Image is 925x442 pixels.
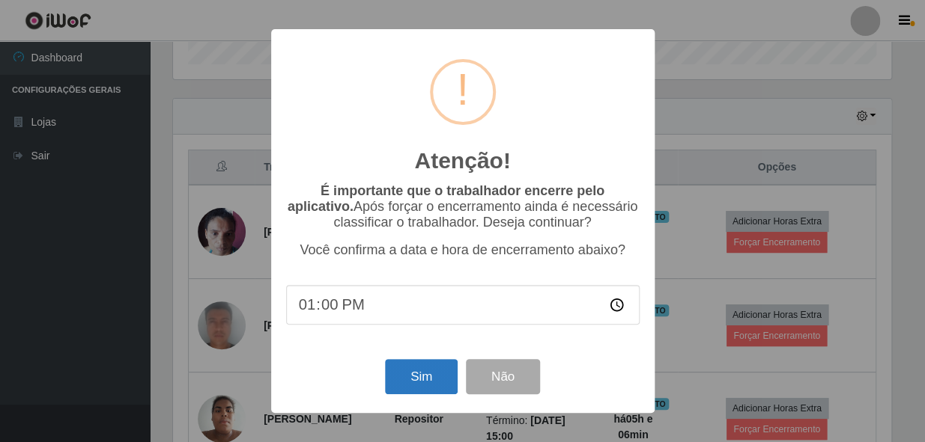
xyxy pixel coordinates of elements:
p: Após forçar o encerramento ainda é necessário classificar o trabalhador. Deseja continuar? [286,183,640,230]
p: Você confirma a data e hora de encerramento abaixo? [286,242,640,258]
h2: Atenção! [414,147,510,174]
button: Sim [385,359,458,394]
button: Não [466,359,540,394]
b: É importante que o trabalhador encerre pelo aplicativo. [288,183,604,214]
